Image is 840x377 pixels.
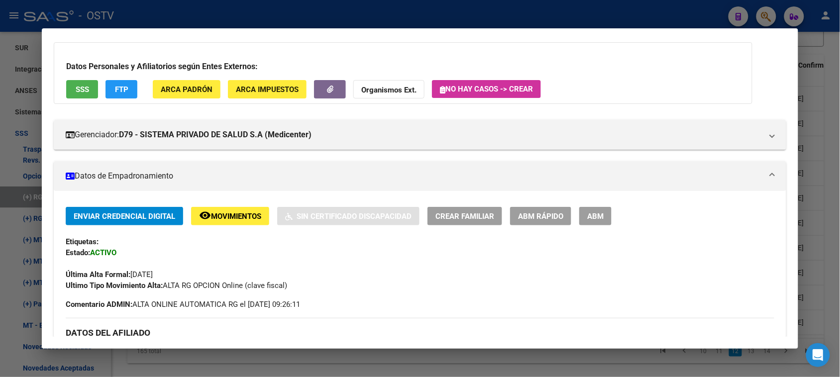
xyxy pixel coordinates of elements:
[361,86,417,94] strong: Organismos Ext.
[105,80,137,98] button: FTP
[297,212,412,221] span: Sin Certificado Discapacidad
[587,212,604,221] span: ABM
[90,248,116,257] strong: ACTIVO
[440,85,533,94] span: No hay casos -> Crear
[211,212,261,221] span: Movimientos
[66,281,287,290] span: ALTA RG OPCION Online (clave fiscal)
[191,207,269,225] button: Movimientos
[66,270,130,279] strong: Última Alta Formal:
[277,207,420,225] button: Sin Certificado Discapacidad
[66,248,90,257] strong: Estado:
[54,120,786,150] mat-expansion-panel-header: Gerenciador:D79 - SISTEMA PRIVADO DE SALUD S.A (Medicenter)
[66,270,153,279] span: [DATE]
[119,129,312,141] strong: D79 - SISTEMA PRIVADO DE SALUD S.A (Medicenter)
[74,212,175,221] span: Enviar Credencial Digital
[66,170,762,182] mat-panel-title: Datos de Empadronamiento
[161,85,212,94] span: ARCA Padrón
[432,80,541,98] button: No hay casos -> Crear
[353,80,424,98] button: Organismos Ext.
[518,212,563,221] span: ABM Rápido
[66,299,300,310] span: ALTA ONLINE AUTOMATICA RG el [DATE] 09:26:11
[66,61,740,73] h3: Datos Personales y Afiliatorios según Entes Externos:
[236,85,299,94] span: ARCA Impuestos
[66,327,774,338] h3: DATOS DEL AFILIADO
[76,85,89,94] span: SSS
[66,129,762,141] mat-panel-title: Gerenciador:
[510,207,571,225] button: ABM Rápido
[66,237,99,246] strong: Etiquetas:
[153,80,220,98] button: ARCA Padrón
[199,209,211,221] mat-icon: remove_red_eye
[228,80,307,98] button: ARCA Impuestos
[54,161,786,191] mat-expansion-panel-header: Datos de Empadronamiento
[115,85,128,94] span: FTP
[66,80,98,98] button: SSS
[427,207,502,225] button: Crear Familiar
[66,300,132,309] strong: Comentario ADMIN:
[66,207,183,225] button: Enviar Credencial Digital
[806,343,830,367] div: Open Intercom Messenger
[435,212,494,221] span: Crear Familiar
[66,281,163,290] strong: Ultimo Tipo Movimiento Alta:
[579,207,612,225] button: ABM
